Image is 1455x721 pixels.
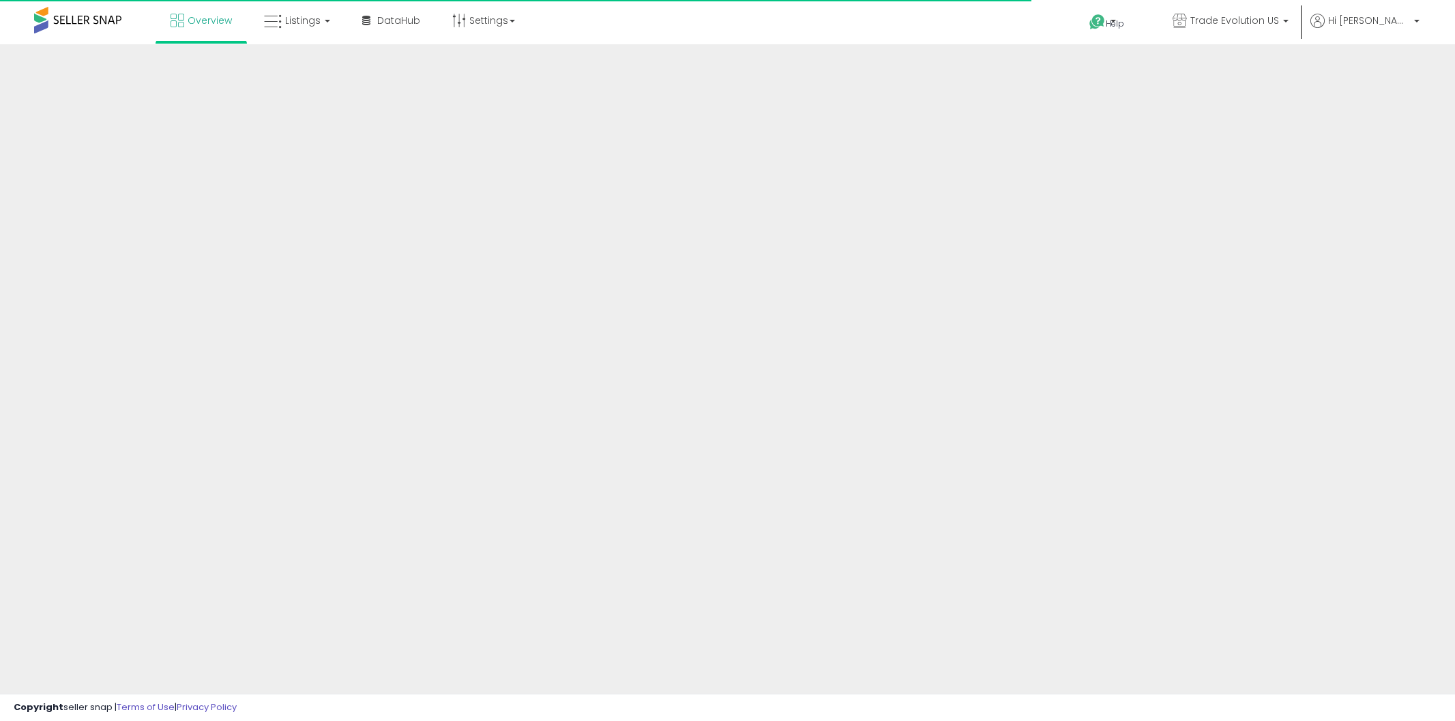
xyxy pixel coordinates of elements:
span: Trade Evolution US [1190,14,1279,27]
span: Help [1106,18,1124,29]
i: Get Help [1089,14,1106,31]
span: Overview [188,14,232,27]
a: Hi [PERSON_NAME] [1310,14,1420,44]
a: Help [1078,3,1151,44]
span: DataHub [377,14,420,27]
span: Hi [PERSON_NAME] [1328,14,1410,27]
span: Listings [285,14,321,27]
